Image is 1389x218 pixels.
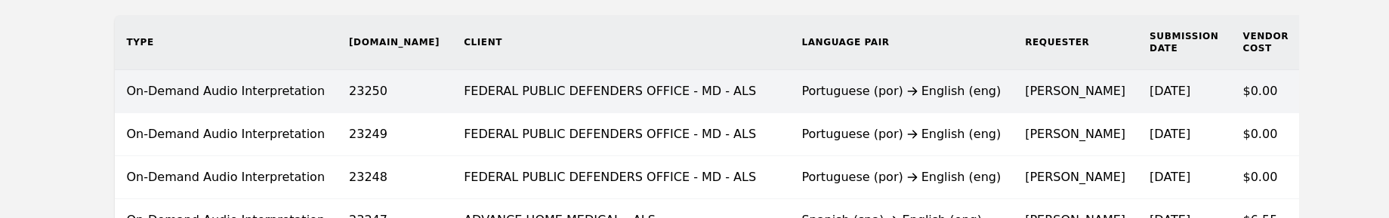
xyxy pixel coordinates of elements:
[115,15,338,70] th: Type
[1013,113,1137,156] td: [PERSON_NAME]
[337,70,452,113] td: 23250
[1150,170,1190,184] time: [DATE]
[1231,15,1301,70] th: Vendor Cost
[115,70,338,113] td: On-Demand Audio Interpretation
[452,156,789,199] td: FEDERAL PUBLIC DEFENDERS OFFICE - MD - ALS
[1231,156,1301,199] td: $0.00
[1013,15,1137,70] th: Requester
[452,15,789,70] th: Client
[789,15,1013,70] th: Language Pair
[1231,70,1301,113] td: $0.00
[337,113,452,156] td: 23249
[1150,84,1190,98] time: [DATE]
[1013,70,1137,113] td: [PERSON_NAME]
[1231,113,1301,156] td: $0.00
[1150,127,1190,141] time: [DATE]
[337,15,452,70] th: [DOMAIN_NAME]
[1013,156,1137,199] td: [PERSON_NAME]
[801,168,1001,186] div: Portuguese (por) English (eng)
[801,82,1001,100] div: Portuguese (por) English (eng)
[1137,15,1230,70] th: Submission Date
[115,156,338,199] td: On-Demand Audio Interpretation
[452,113,789,156] td: FEDERAL PUBLIC DEFENDERS OFFICE - MD - ALS
[115,113,338,156] td: On-Demand Audio Interpretation
[801,125,1001,143] div: Portuguese (por) English (eng)
[337,156,452,199] td: 23248
[452,70,789,113] td: FEDERAL PUBLIC DEFENDERS OFFICE - MD - ALS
